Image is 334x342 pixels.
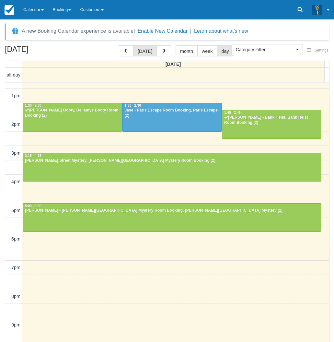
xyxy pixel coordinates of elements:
button: day [217,45,233,56]
div: Jase - Paris Escape Room Booking, Paris Escape (2) [124,108,220,118]
button: [DATE] [133,45,157,56]
span: | [190,28,191,34]
span: 4pm [11,179,20,184]
span: 1:30 - 2:30 [124,104,141,107]
button: week [197,45,217,56]
h2: [DATE] [5,45,87,57]
span: 8pm [11,294,20,299]
button: month [176,45,198,56]
span: 3pm [11,150,20,156]
span: 9pm [11,322,20,327]
span: Settings [315,48,328,53]
a: 1:45 - 2:45[PERSON_NAME] - Bank Heist, Bank Heist Room Booking (2) [222,110,321,138]
a: 3:15 - 4:15[PERSON_NAME] Street Mystery, [PERSON_NAME][GEOGRAPHIC_DATA] Mystery Room Booking (2) [23,153,321,182]
span: Category Filter [236,46,294,53]
div: [PERSON_NAME] Street Mystery, [PERSON_NAME][GEOGRAPHIC_DATA] Mystery Room Booking (2) [25,158,319,163]
span: 3:15 - 4:15 [25,154,41,158]
span: [DATE] [166,62,181,67]
span: 5pm [11,208,20,213]
img: checkfront-main-nav-mini-logo.png [5,5,14,15]
button: Settings [303,46,332,55]
a: 1:30 - 2:30Jase - Paris Escape Room Booking, Paris Escape (2) [122,103,222,131]
span: 5:00 - 6:00 [25,204,41,208]
span: 6pm [11,236,20,242]
a: Learn about what's new [194,28,248,34]
span: all-day [7,72,20,77]
a: 5:00 - 6:00[PERSON_NAME] - [PERSON_NAME][GEOGRAPHIC_DATA] Mystery Room Booking, [PERSON_NAME][GEO... [23,203,321,232]
div: A new Booking Calendar experience is available! [22,27,135,35]
button: Category Filter [232,44,303,55]
span: 1:30 - 2:30 [25,104,41,107]
div: [PERSON_NAME] - Bank Heist, Bank Heist Room Booking (2) [224,115,319,125]
div: [PERSON_NAME] - [PERSON_NAME][GEOGRAPHIC_DATA] Mystery Room Booking, [PERSON_NAME][GEOGRAPHIC_DAT... [25,208,319,213]
span: 1pm [11,93,20,98]
span: 1:45 - 2:45 [224,111,241,114]
span: 2pm [11,122,20,127]
a: 1:30 - 2:30[PERSON_NAME] Booty, Bellamys Booty Room Booking (2) [23,103,122,131]
button: Enable New Calendar [138,28,188,34]
div: [PERSON_NAME] Booty, Bellamys Booty Room Booking (2) [25,108,120,118]
img: A3 [312,5,322,15]
span: 7pm [11,265,20,270]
